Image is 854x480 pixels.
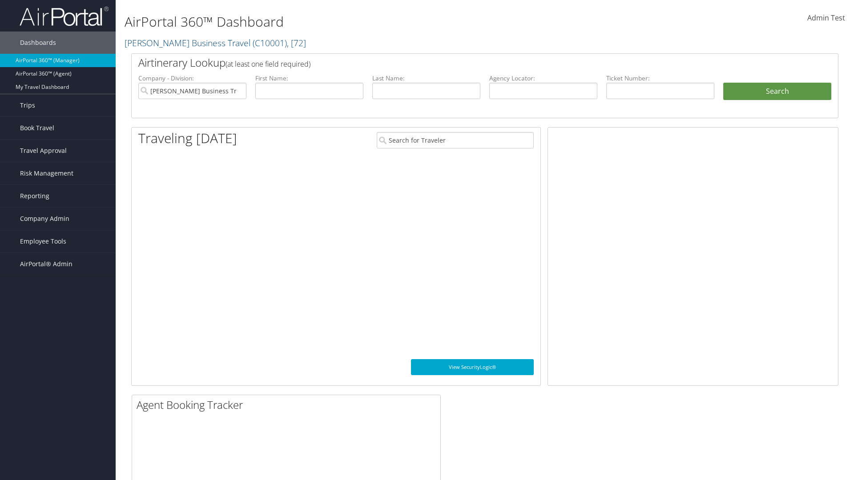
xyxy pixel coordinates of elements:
[411,359,534,375] a: View SecurityLogic®
[489,74,597,83] label: Agency Locator:
[20,32,56,54] span: Dashboards
[20,253,73,275] span: AirPortal® Admin
[20,140,67,162] span: Travel Approval
[377,132,534,148] input: Search for Traveler
[287,37,306,49] span: , [ 72 ]
[20,230,66,252] span: Employee Tools
[20,117,54,139] span: Book Travel
[606,74,714,83] label: Ticket Number:
[138,74,246,83] label: Company - Division:
[20,162,73,184] span: Risk Management
[255,74,363,83] label: First Name:
[138,129,237,148] h1: Traveling [DATE]
[807,4,845,32] a: Admin Test
[125,37,306,49] a: [PERSON_NAME] Business Travel
[226,59,310,69] span: (at least one field required)
[723,83,831,100] button: Search
[137,397,440,412] h2: Agent Booking Tracker
[372,74,480,83] label: Last Name:
[20,185,49,207] span: Reporting
[125,12,605,31] h1: AirPortal 360™ Dashboard
[20,208,69,230] span: Company Admin
[138,55,773,70] h2: Airtinerary Lookup
[20,94,35,116] span: Trips
[253,37,287,49] span: ( C10001 )
[20,6,109,27] img: airportal-logo.png
[807,13,845,23] span: Admin Test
